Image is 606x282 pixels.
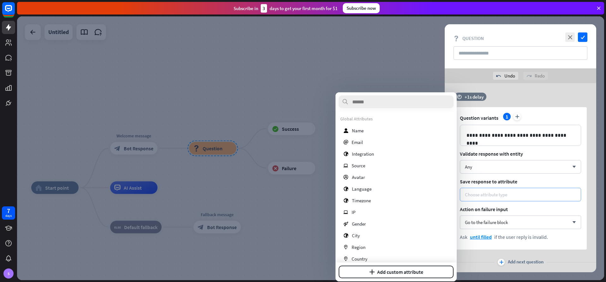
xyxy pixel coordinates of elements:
span: Save response to attribute [460,178,581,185]
span: Integration [352,151,374,157]
div: 1 [503,113,511,120]
span: Gender [352,221,366,227]
div: 7 [7,208,10,214]
i: globe [343,233,348,238]
div: +1s delay [465,94,484,100]
i: email [343,140,348,145]
div: Choose attribute type [465,192,507,198]
button: plusAdd custom attribute [339,266,454,278]
span: City [352,233,360,239]
i: gender [343,222,348,226]
span: Email [352,139,363,145]
div: Subscribe in days to get your first month for $1 [234,4,338,13]
i: globe [343,198,348,203]
div: Any [465,164,472,170]
span: Question variants [460,115,498,121]
i: block_question [454,36,459,41]
i: undo [496,73,501,78]
i: arrow_down [569,165,576,169]
div: Undo [493,72,518,80]
span: Region [352,244,365,250]
i: profile [343,175,348,180]
div: Redo [523,72,548,80]
a: 7 days [2,206,15,220]
div: 3 [261,4,267,13]
i: arrow_down [569,221,576,224]
i: ip [343,163,348,168]
i: ip [343,210,348,215]
span: Avatar [352,174,365,180]
div: Subscribe now [343,3,380,13]
span: Source [352,163,365,169]
i: marker [343,245,348,250]
i: plus [369,269,375,274]
span: until filled [470,234,492,240]
span: Language [352,186,371,192]
i: user [343,128,348,133]
div: Global Attributes [340,116,452,122]
div: S [3,268,14,279]
div: days [5,214,12,218]
i: globe [343,152,348,156]
span: Add next question [508,259,544,266]
button: Open LiveChat chat widget [5,3,24,21]
i: time [457,95,462,99]
i: plus [499,260,503,264]
i: plus [513,113,521,120]
span: if the user reply is invalid. [494,234,548,240]
i: redo [526,73,532,78]
span: IP [352,209,355,215]
span: Go to the failure block [465,219,508,225]
span: Action on failure input [460,206,581,212]
span: Timezone [352,198,371,204]
i: close [565,32,575,42]
span: Validate response with entity [460,151,581,157]
span: Ask [460,234,467,240]
i: globe [343,187,348,191]
span: Name [352,128,364,134]
span: Country [352,256,367,262]
span: Question [462,35,484,41]
i: marker [343,256,348,261]
i: check [578,32,587,42]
